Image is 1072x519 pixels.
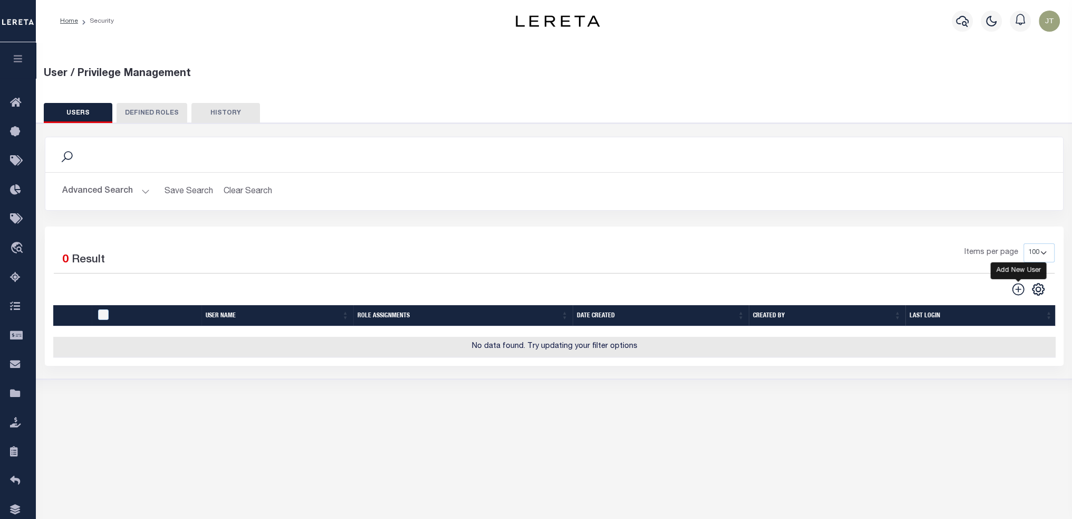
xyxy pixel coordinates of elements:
th: Last Login: activate to sort column ascending [905,305,1057,327]
span: 0 [62,254,69,266]
th: Created By: activate to sort column ascending [749,305,905,327]
span: Items per page [964,247,1018,259]
img: logo-dark.svg [516,15,600,27]
th: Role Assignments: activate to sort column ascending [353,305,573,327]
li: Security [78,16,114,26]
button: DEFINED ROLES [117,103,187,123]
th: Date Created: activate to sort column ascending [573,305,749,327]
button: Save Search [158,181,219,202]
div: Add New User [990,262,1046,279]
i: travel_explore [10,242,27,256]
button: USERS [44,103,112,123]
div: User / Privilege Management [44,66,1065,82]
button: Advanced Search [62,181,150,202]
img: svg+xml;base64,PHN2ZyB4bWxucz0iaHR0cDovL3d3dy53My5vcmcvMjAwMC9zdmciIHBvaW50ZXItZXZlbnRzPSJub25lIi... [1039,11,1060,32]
button: HISTORY [191,103,260,123]
th: UserID [92,305,201,327]
td: No data found. Try updating your filter options [53,337,1057,357]
label: Result [72,252,105,269]
button: Clear Search [219,181,277,202]
a: Home [60,18,78,24]
th: User Name: activate to sort column ascending [201,305,353,327]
